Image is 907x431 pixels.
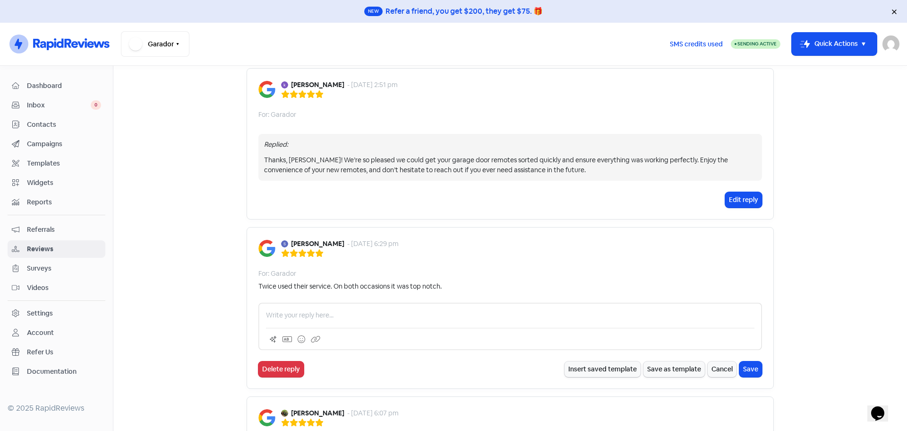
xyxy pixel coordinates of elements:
[27,225,101,235] span: Referrals
[725,192,762,208] button: Edit reply
[291,239,344,249] b: [PERSON_NAME]
[792,33,877,55] button: Quick Actions
[27,197,101,207] span: Reports
[347,80,398,90] div: - [DATE] 2:51 pm
[8,260,105,277] a: Surveys
[91,100,101,110] span: 0
[867,393,898,422] iframe: chat widget
[264,155,756,175] div: Thanks, [PERSON_NAME]! We’re so pleased we could get your garage door remotes sorted quickly and ...
[8,135,105,153] a: Campaigns
[27,158,101,168] span: Templates
[27,120,101,130] span: Contacts
[8,116,105,133] a: Contacts
[258,110,296,120] div: For: Garador
[8,324,105,342] a: Account
[8,240,105,258] a: Reviews
[882,35,899,53] img: User
[27,81,101,91] span: Dashboard
[27,308,53,318] div: Settings
[8,97,105,114] a: Inbox 0
[27,178,101,188] span: Widgets
[281,81,288,88] img: Avatar
[258,269,296,279] div: For: Garador
[643,361,705,377] button: Save as template
[8,155,105,172] a: Templates
[737,41,777,47] span: Sending Active
[8,343,105,361] a: Refer Us
[8,174,105,192] a: Widgets
[27,347,101,357] span: Refer Us
[27,100,91,110] span: Inbox
[258,281,442,291] div: Twice used their service. On both occasions it was top notch.
[8,221,105,238] a: Referrals
[27,283,101,293] span: Videos
[8,363,105,380] a: Documentation
[662,38,731,48] a: SMS credits used
[565,361,641,377] button: Insert saved template
[27,367,101,377] span: Documentation
[291,408,344,418] b: [PERSON_NAME]
[364,7,383,16] span: New
[121,31,189,57] button: Garador
[291,80,344,90] b: [PERSON_NAME]
[347,408,399,418] div: - [DATE] 6:07 pm
[8,403,105,414] div: © 2025 RapidReviews
[27,139,101,149] span: Campaigns
[281,240,288,247] img: Avatar
[347,239,399,249] div: - [DATE] 6:29 pm
[670,39,723,49] span: SMS credits used
[258,409,275,426] img: Image
[281,410,288,417] img: Avatar
[8,305,105,322] a: Settings
[27,328,54,338] div: Account
[708,361,736,377] button: Cancel
[258,240,275,257] img: Image
[258,361,304,377] button: Delete reply
[264,140,288,149] i: Replied:
[731,38,780,50] a: Sending Active
[27,244,101,254] span: Reviews
[8,194,105,211] a: Reports
[739,361,762,377] button: Save
[385,6,543,17] div: Refer a friend, you get $200, they get $75. 🎁
[258,81,275,98] img: Image
[8,279,105,297] a: Videos
[8,77,105,95] a: Dashboard
[27,264,101,273] span: Surveys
